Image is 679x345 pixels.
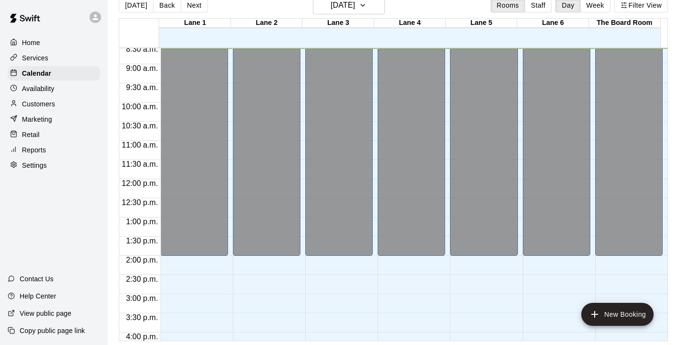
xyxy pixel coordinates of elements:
span: 2:00 p.m. [124,256,161,264]
div: Lane 5 [446,19,517,28]
p: Settings [22,161,47,170]
span: 9:30 a.m. [124,83,161,92]
span: 1:00 p.m. [124,218,161,226]
p: Availability [22,84,55,93]
span: 1:30 p.m. [124,237,161,245]
span: 10:30 a.m. [119,122,161,130]
div: Lane 3 [302,19,374,28]
div: Lane 1 [159,19,230,28]
a: Availability [8,81,100,96]
a: Retail [8,127,100,142]
p: Copy public page link [20,326,85,335]
p: Customers [22,99,55,109]
p: Contact Us [20,274,54,284]
p: Services [22,53,48,63]
span: 12:00 p.m. [119,179,161,187]
a: Marketing [8,112,100,126]
span: 9:00 a.m. [124,64,161,72]
p: Home [22,38,40,47]
div: The Board Room [589,19,660,28]
span: 10:00 a.m. [119,103,161,111]
p: Marketing [22,115,52,124]
span: 3:00 p.m. [124,294,161,302]
div: Lane 6 [517,19,588,28]
span: 2:30 p.m. [124,275,161,283]
p: Retail [22,130,40,139]
a: Settings [8,158,100,172]
a: Reports [8,143,100,157]
p: Calendar [22,69,51,78]
span: 11:00 a.m. [119,141,161,149]
span: 8:30 a.m. [124,45,161,53]
a: Home [8,35,100,50]
p: Help Center [20,291,56,301]
div: Lane 4 [374,19,446,28]
a: Customers [8,97,100,111]
p: View public page [20,309,71,318]
span: 4:00 p.m. [124,333,161,341]
span: 12:30 p.m. [119,198,161,207]
div: Lane 2 [231,19,302,28]
p: Reports [22,145,46,155]
a: Services [8,51,100,65]
span: 11:30 a.m. [119,160,161,168]
a: Calendar [8,66,100,80]
span: 3:30 p.m. [124,313,161,322]
button: add [581,303,654,326]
